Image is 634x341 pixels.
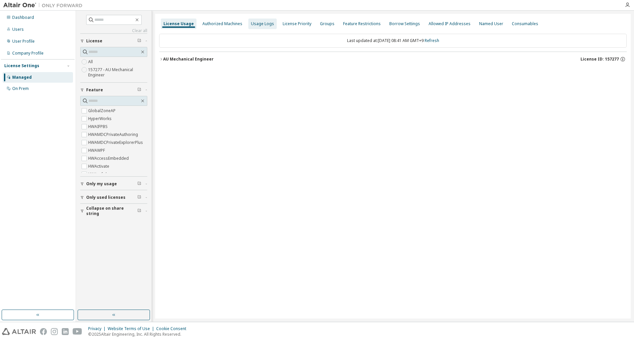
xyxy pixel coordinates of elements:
[581,57,619,62] span: License ID: 157277
[62,328,69,335] img: linkedin.svg
[88,162,111,170] label: HWActivate
[86,181,117,187] span: Only my usage
[425,38,439,43] a: Refresh
[88,131,139,139] label: HWAMDCPrivateAuthoring
[88,147,106,154] label: HWAWPF
[86,206,137,216] span: Collapse on share string
[343,21,381,26] div: Feature Restrictions
[73,328,82,335] img: youtube.svg
[86,195,125,200] span: Only used licenses
[80,190,147,205] button: Only used licenses
[12,39,35,44] div: User Profile
[88,115,113,123] label: HyperWorks
[12,15,34,20] div: Dashboard
[80,28,147,33] a: Clear all
[86,38,102,44] span: License
[137,87,141,93] span: Clear filter
[159,52,627,66] button: AU Mechanical EngineerLicense ID: 157277
[137,208,141,214] span: Clear filter
[88,331,190,337] p: © 2025 Altair Engineering, Inc. All Rights Reserved.
[512,21,538,26] div: Consumables
[2,328,36,335] img: altair_logo.svg
[80,177,147,191] button: Only my usage
[12,27,24,32] div: Users
[251,21,274,26] div: Usage Logs
[163,57,214,62] div: AU Mechanical Engineer
[88,170,109,178] label: HWAcufwh
[429,21,471,26] div: Allowed IP Addresses
[88,139,144,147] label: HWAMDCPrivateExplorerPlus
[88,107,117,115] label: GlobalZoneAP
[12,75,32,80] div: Managed
[320,21,335,26] div: Groups
[4,63,39,68] div: License Settings
[12,86,29,91] div: On Prem
[389,21,420,26] div: Borrow Settings
[80,83,147,97] button: Feature
[137,181,141,187] span: Clear filter
[88,123,109,131] label: HWAIFPBS
[80,34,147,48] button: License
[159,34,627,48] div: Last updated at: [DATE] 08:41 AM GMT+9
[51,328,58,335] img: instagram.svg
[88,66,147,79] label: 157277 - AU Mechanical Engineer
[88,326,108,331] div: Privacy
[88,154,130,162] label: HWAccessEmbedded
[88,58,94,66] label: All
[137,195,141,200] span: Clear filter
[156,326,190,331] div: Cookie Consent
[80,204,147,218] button: Collapse on share string
[108,326,156,331] div: Website Terms of Use
[12,51,44,56] div: Company Profile
[163,21,194,26] div: License Usage
[40,328,47,335] img: facebook.svg
[86,87,103,93] span: Feature
[3,2,86,9] img: Altair One
[479,21,503,26] div: Named User
[283,21,311,26] div: License Priority
[202,21,242,26] div: Authorized Machines
[137,38,141,44] span: Clear filter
